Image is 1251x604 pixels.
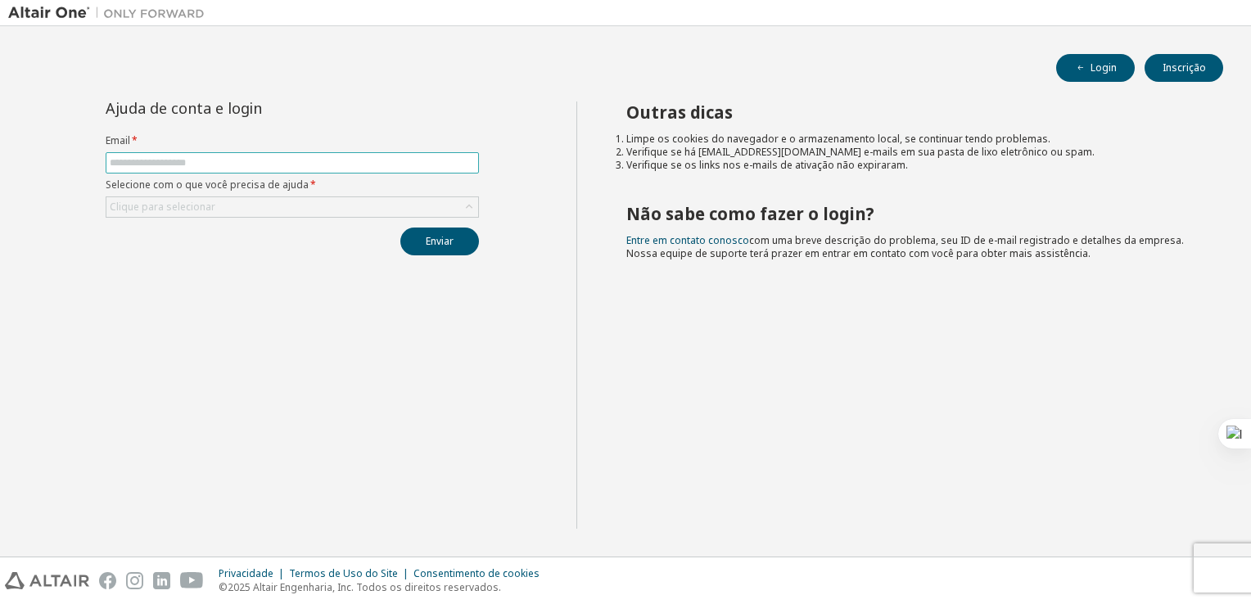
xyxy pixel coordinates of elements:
[180,572,204,589] img: youtube.svg
[110,201,215,214] div: Clique para selecionar
[5,572,89,589] img: altair_logo.svg
[413,567,549,580] div: Consentimento de cookies
[126,572,143,589] img: instagram.svg
[106,101,404,115] div: Ajuda de conta e login
[626,233,749,247] a: Entre em contato conosco
[1091,61,1117,74] font: Login
[106,178,309,192] font: Selecione com o que você precisa de ajuda
[1145,54,1223,82] button: Inscrição
[626,101,1195,123] h2: Outras dicas
[289,567,413,580] div: Termos de Uso do Site
[1056,54,1135,82] button: Login
[219,567,289,580] div: Privacidade
[99,572,116,589] img: facebook.svg
[626,159,1195,172] li: Verifique se os links nos e-mails de ativação não expiraram.
[228,580,501,594] font: 2025 Altair Engenharia, Inc. Todos os direitos reservados.
[106,197,478,217] div: Clique para selecionar
[106,133,130,147] font: Email
[626,133,1195,146] li: Limpe os cookies do navegador e o armazenamento local, se continuar tendo problemas.
[153,572,170,589] img: linkedin.svg
[626,146,1195,159] li: Verifique se há [EMAIL_ADDRESS][DOMAIN_NAME] e-mails em sua pasta de lixo eletrônico ou spam.
[626,203,1195,224] h2: Não sabe como fazer o login?
[219,580,549,594] p: ©
[400,228,479,255] button: Enviar
[626,233,1184,260] span: com uma breve descrição do problema, seu ID de e-mail registrado e detalhes da empresa. Nossa equ...
[8,5,213,21] img: Altair Um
